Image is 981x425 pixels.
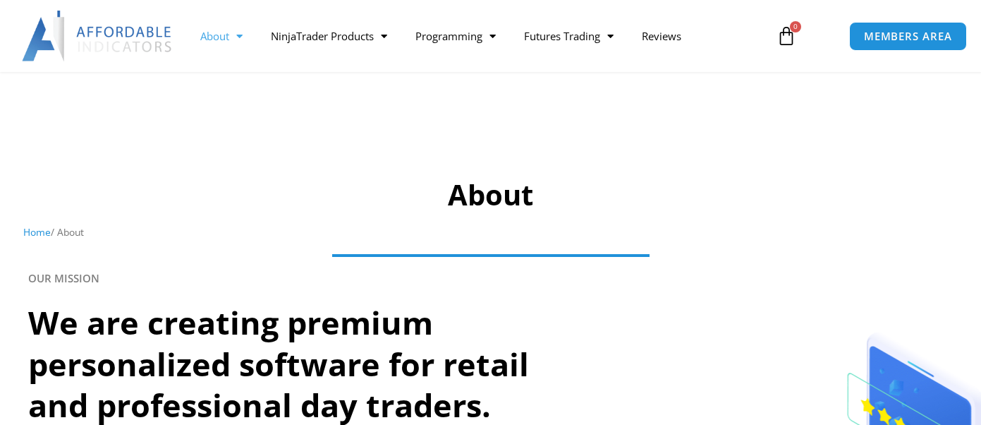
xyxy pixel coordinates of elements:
span: MEMBERS AREA [864,31,952,42]
a: 0 [755,16,817,56]
span: 0 [790,21,801,32]
h6: OUR MISSION [28,272,953,285]
a: Home [23,225,51,239]
a: Futures Trading [510,20,628,52]
a: About [186,20,257,52]
a: Programming [401,20,510,52]
a: Reviews [628,20,695,52]
nav: Menu [186,20,765,52]
nav: Breadcrumb [23,223,958,241]
img: LogoAI | Affordable Indicators – NinjaTrader [22,11,173,61]
h1: About [23,175,958,215]
a: NinjaTrader Products [257,20,401,52]
a: MEMBERS AREA [849,22,967,51]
